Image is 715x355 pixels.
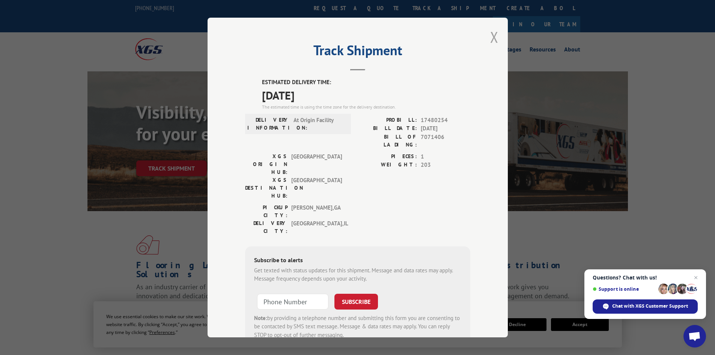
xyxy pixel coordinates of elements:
[291,176,342,200] span: [GEOGRAPHIC_DATA]
[358,161,417,169] label: WEIGHT:
[294,116,344,132] span: At Origin Facility
[490,27,498,47] button: Close modal
[245,153,288,176] label: XGS ORIGIN HUB:
[593,299,698,314] div: Chat with XGS Customer Support
[421,116,470,125] span: 17480254
[254,314,461,340] div: by providing a telephone number and submitting this form you are consenting to be contacted by SM...
[421,161,470,169] span: 203
[291,204,342,219] span: [PERSON_NAME] , GA
[421,133,470,149] span: 7071406
[245,219,288,235] label: DELIVERY CITY:
[612,303,688,310] span: Chat with XGS Customer Support
[254,314,267,322] strong: Note:
[262,78,470,87] label: ESTIMATED DELIVERY TIME:
[245,204,288,219] label: PICKUP CITY:
[334,294,378,310] button: SUBSCRIBE
[254,266,461,283] div: Get texted with status updates for this shipment. Message and data rates may apply. Message frequ...
[257,294,328,310] input: Phone Number
[421,153,470,161] span: 1
[683,325,706,347] div: Open chat
[358,124,417,133] label: BILL DATE:
[358,116,417,125] label: PROBILL:
[245,176,288,200] label: XGS DESTINATION HUB:
[262,104,470,110] div: The estimated time is using the time zone for the delivery destination.
[247,116,290,132] label: DELIVERY INFORMATION:
[593,286,656,292] span: Support is online
[593,275,698,281] span: Questions? Chat with us!
[358,153,417,161] label: PIECES:
[254,255,461,266] div: Subscribe to alerts
[245,45,470,59] h2: Track Shipment
[421,124,470,133] span: [DATE]
[358,133,417,149] label: BILL OF LADING:
[291,219,342,235] span: [GEOGRAPHIC_DATA] , IL
[291,153,342,176] span: [GEOGRAPHIC_DATA]
[262,87,470,104] span: [DATE]
[691,273,700,282] span: Close chat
